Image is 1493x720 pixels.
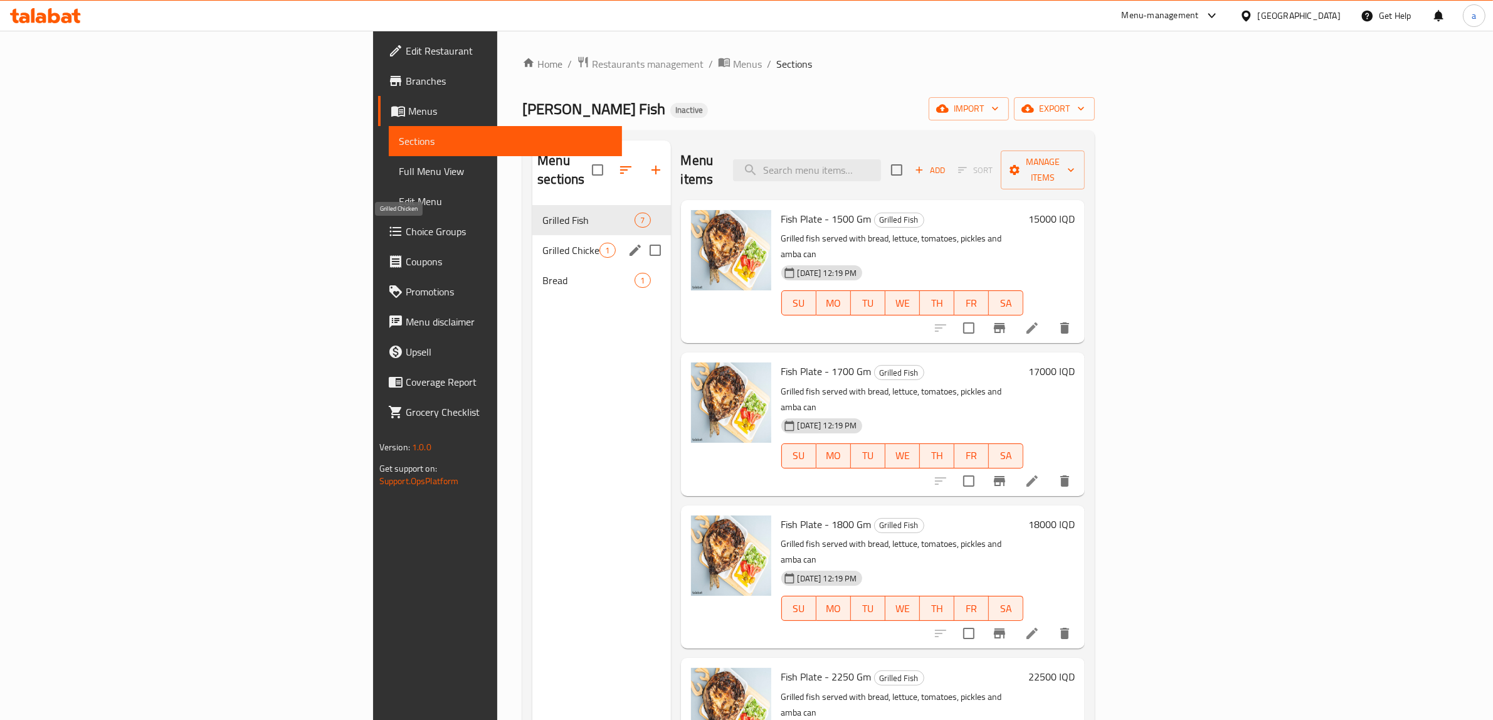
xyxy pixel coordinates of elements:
[406,284,613,299] span: Promotions
[875,671,924,686] span: Grilled Fish
[691,363,771,443] img: Fish Plate - 1700 Gm
[1028,516,1075,533] h6: 18000 IQD
[532,235,670,265] div: Grilled Chicken1edit
[781,515,872,534] span: Fish Plate - 1800 Gm
[378,367,623,397] a: Coverage Report
[851,290,885,315] button: TU
[542,273,635,288] span: Bread
[389,126,623,156] a: Sections
[1025,320,1040,336] a: Edit menu item
[874,213,924,228] div: Grilled Fish
[856,600,880,618] span: TU
[577,56,704,72] a: Restaurants management
[885,596,920,621] button: WE
[1050,618,1080,649] button: delete
[406,43,613,58] span: Edit Restaurant
[592,56,704,71] span: Restaurants management
[989,596,1023,621] button: SA
[1050,466,1080,496] button: delete
[994,294,1018,312] span: SA
[890,294,915,312] span: WE
[781,384,1024,415] p: Grilled fish served with bread, lettuce, tomatoes, pickles and amba can
[378,36,623,66] a: Edit Restaurant
[781,231,1024,262] p: Grilled fish served with bread, lettuce, tomatoes, pickles and amba can
[542,213,635,228] span: Grilled Fish
[994,447,1018,465] span: SA
[691,516,771,596] img: Fish Plate - 1800 Gm
[925,600,949,618] span: TH
[787,600,811,618] span: SU
[984,618,1015,649] button: Branch-specific-item
[1001,151,1085,189] button: Manage items
[399,164,613,179] span: Full Menu View
[781,667,872,686] span: Fish Plate - 2250 Gm
[389,156,623,186] a: Full Menu View
[733,56,762,71] span: Menus
[378,216,623,246] a: Choice Groups
[532,205,670,235] div: Grilled Fish7
[913,163,947,177] span: Add
[787,447,811,465] span: SU
[532,265,670,295] div: Bread1
[954,443,989,469] button: FR
[959,294,984,312] span: FR
[925,447,949,465] span: TH
[885,290,920,315] button: WE
[399,134,613,149] span: Sections
[767,56,771,71] li: /
[406,314,613,329] span: Menu disclaimer
[378,246,623,277] a: Coupons
[691,210,771,290] img: Fish Plate - 1500 Gm
[635,275,650,287] span: 1
[522,56,1095,72] nav: breadcrumb
[816,443,851,469] button: MO
[885,443,920,469] button: WE
[641,155,671,185] button: Add section
[406,73,613,88] span: Branches
[626,241,645,260] button: edit
[635,213,650,228] div: items
[718,56,762,72] a: Menus
[406,224,613,239] span: Choice Groups
[1014,97,1095,120] button: export
[379,439,410,455] span: Version:
[910,161,950,180] span: Add item
[851,443,885,469] button: TU
[584,157,611,183] span: Select all sections
[781,290,816,315] button: SU
[378,307,623,337] a: Menu disclaimer
[984,466,1015,496] button: Branch-specific-item
[378,397,623,427] a: Grocery Checklist
[635,273,650,288] div: items
[793,420,862,431] span: [DATE] 12:19 PM
[787,294,811,312] span: SU
[821,600,846,618] span: MO
[994,600,1018,618] span: SA
[851,596,885,621] button: TU
[954,290,989,315] button: FR
[890,447,915,465] span: WE
[412,439,431,455] span: 1.0.0
[781,443,816,469] button: SU
[984,313,1015,343] button: Branch-specific-item
[379,473,459,489] a: Support.OpsPlatform
[890,600,915,618] span: WE
[1122,8,1199,23] div: Menu-management
[989,290,1023,315] button: SA
[920,443,954,469] button: TH
[1258,9,1341,23] div: [GEOGRAPHIC_DATA]
[670,105,708,115] span: Inactive
[929,97,1009,120] button: import
[378,66,623,96] a: Branches
[925,294,949,312] span: TH
[378,96,623,126] a: Menus
[875,213,924,227] span: Grilled Fish
[1472,9,1476,23] span: a
[939,101,999,117] span: import
[406,374,613,389] span: Coverage Report
[379,460,437,477] span: Get support on:
[776,56,812,71] span: Sections
[874,518,924,533] div: Grilled Fish
[1028,210,1075,228] h6: 15000 IQD
[920,290,954,315] button: TH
